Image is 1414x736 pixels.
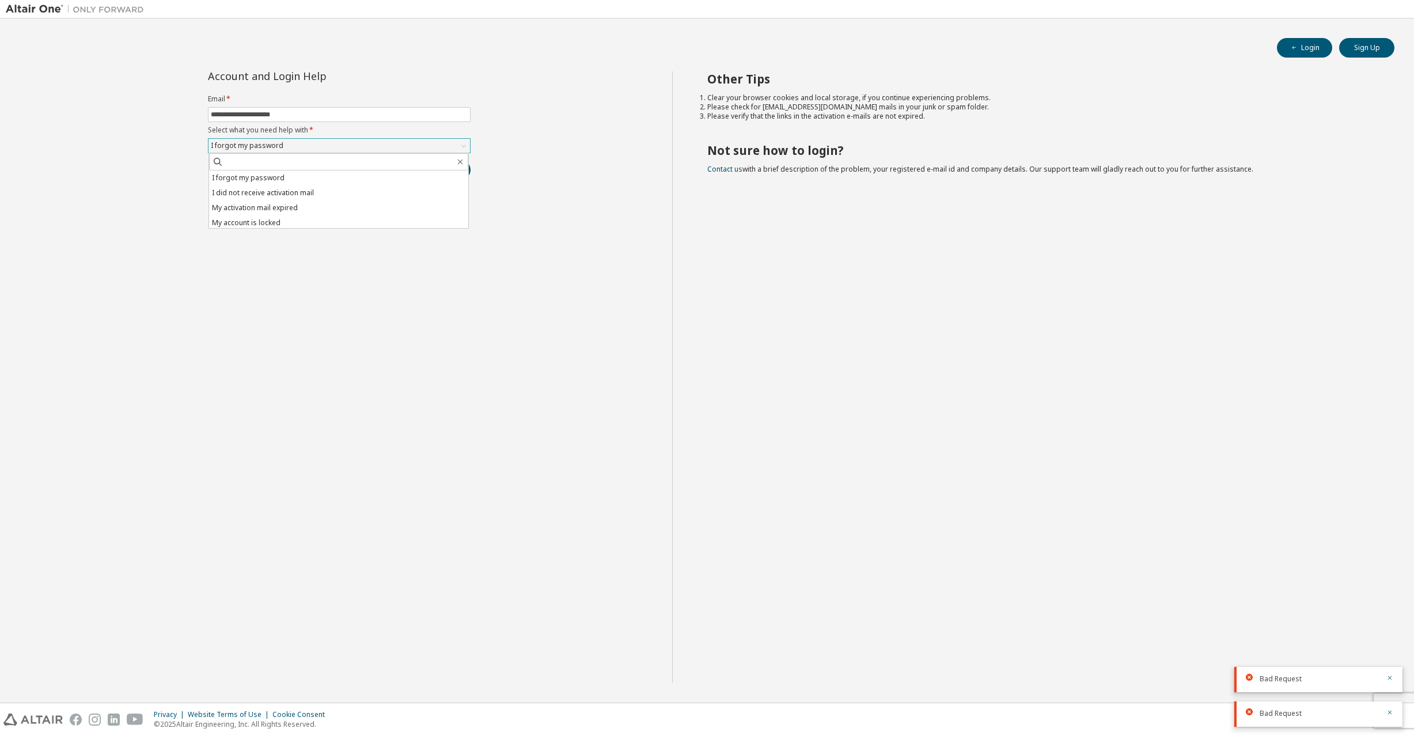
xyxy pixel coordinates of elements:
div: Website Terms of Use [188,710,272,719]
img: linkedin.svg [108,714,120,726]
li: Please verify that the links in the activation e-mails are not expired. [707,112,1374,121]
li: I forgot my password [209,170,468,185]
img: facebook.svg [70,714,82,726]
div: Account and Login Help [208,71,418,81]
span: Bad Request [1260,674,1302,684]
p: © 2025 Altair Engineering, Inc. All Rights Reserved. [154,719,332,729]
a: Contact us [707,164,742,174]
img: instagram.svg [89,714,101,726]
h2: Not sure how to login? [707,143,1374,158]
span: Bad Request [1260,709,1302,718]
div: I forgot my password [209,139,470,153]
label: Select what you need help with [208,126,471,135]
img: youtube.svg [127,714,143,726]
button: Sign Up [1339,38,1394,58]
img: altair_logo.svg [3,714,63,726]
div: I forgot my password [209,139,285,152]
span: with a brief description of the problem, your registered e-mail id and company details. Our suppo... [707,164,1253,174]
li: Please check for [EMAIL_ADDRESS][DOMAIN_NAME] mails in your junk or spam folder. [707,103,1374,112]
div: Cookie Consent [272,710,332,719]
label: Email [208,94,471,104]
li: Clear your browser cookies and local storage, if you continue experiencing problems. [707,93,1374,103]
button: Login [1277,38,1332,58]
img: Altair One [6,3,150,15]
div: Privacy [154,710,188,719]
h2: Other Tips [707,71,1374,86]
